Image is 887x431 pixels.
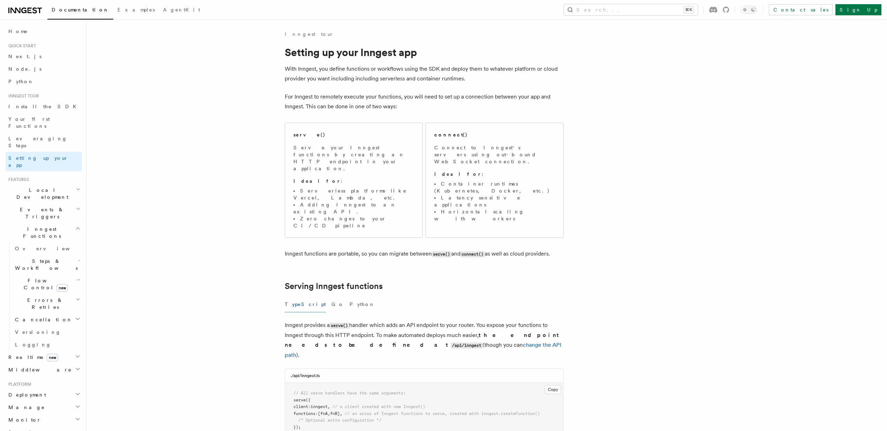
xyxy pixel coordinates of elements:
span: Inngest Functions [6,226,75,240]
span: Steps & Workflows [12,258,78,272]
span: ({ [306,398,311,402]
span: Install the SDK [8,104,81,109]
a: Examples [113,2,159,19]
span: Inngest tour [6,93,39,99]
span: functions [293,411,315,416]
h2: connect() [434,131,468,138]
button: Deployment [6,389,82,401]
button: Events & Triggers [6,203,82,223]
a: Versioning [12,326,82,338]
p: Inngest provides a handler which adds an API endpoint to your router. You expose your functions t... [285,320,564,360]
code: connect() [460,251,485,257]
button: Middleware [6,363,82,376]
span: Your first Functions [8,116,50,129]
span: }); [293,425,301,430]
button: Steps & Workflows [12,255,82,274]
span: Deployment [6,391,46,398]
a: connect()Connect to Inngest's servers using out-bound WebSocket connection.Ideal for:Container ru... [426,123,564,238]
a: serve()Serve your Inngest functions by creating an HTTP endpoint in your application.Ideal for:Se... [285,123,423,238]
span: Features [6,177,29,182]
a: Contact sales [769,4,833,15]
button: Realtimenew [6,351,82,363]
button: Local Development [6,184,82,203]
button: Search...⌘K [564,4,698,15]
span: /* Optional extra configuration */ [298,418,381,423]
p: Inngest functions are portable, so you can migrate between and as well as cloud providers. [285,249,564,259]
span: new [47,354,58,361]
span: Documentation [52,7,109,13]
a: Node.js [6,63,82,75]
li: Adding Inngest to an existing API. [293,201,414,215]
h2: serve() [293,131,326,138]
span: Leveraging Steps [8,136,67,148]
li: Zero changes to your CI/CD pipeline [293,215,414,229]
a: Logging [12,338,82,351]
button: Flow Controlnew [12,274,82,294]
span: Manage [6,404,45,411]
button: Cancellation [12,313,82,326]
li: Horizontal scaling with workers [434,208,555,222]
span: Monitor [6,416,41,423]
p: : [434,171,555,178]
a: Documentation [47,2,113,19]
span: client [293,404,308,409]
span: , [328,404,330,409]
span: Local Development [6,187,76,201]
button: Toggle dark mode [741,6,757,14]
span: Python [8,79,34,84]
li: Serverless platforms like Vercel, Lambda, etc. [293,187,414,201]
span: inngest [311,404,328,409]
span: Events & Triggers [6,206,76,220]
a: Home [6,25,82,38]
span: Errors & Retries [12,297,76,311]
span: // a client created with new Inngest() [332,404,425,409]
span: Flow Control [12,277,77,291]
span: , [328,411,330,416]
h3: ./api/inngest.ts [291,373,320,378]
button: TypeScript [285,297,326,312]
span: , [340,411,342,416]
span: Realtime [6,354,58,361]
span: Versioning [15,329,61,335]
button: Copy [545,385,561,394]
code: serve() [432,251,451,257]
div: Inngest Functions [6,242,82,351]
button: Manage [6,401,82,414]
span: new [56,284,68,292]
span: : [308,404,311,409]
a: Inngest tour [285,31,334,38]
button: Inngest Functions [6,223,82,242]
a: Your first Functions [6,113,82,132]
a: Setting up your app [6,152,82,171]
span: Next.js [8,54,41,59]
h1: Setting up your Inngest app [285,46,564,58]
p: Serve your Inngest functions by creating an HTTP endpoint in your application. [293,144,414,172]
kbd: ⌘K [684,6,694,13]
span: fnB] [330,411,340,416]
li: Latency sensitive applications [434,194,555,208]
a: AgentKit [159,2,204,19]
button: Go [331,297,344,312]
span: : [315,411,318,416]
button: Monitor [6,414,82,426]
strong: Ideal for [434,171,482,177]
p: : [293,178,414,185]
li: Container runtimes (Kubernetes, Docker, etc.) [434,180,555,194]
a: Overview [12,242,82,255]
a: Install the SDK [6,100,82,113]
span: Home [8,28,28,35]
span: [fnA [318,411,328,416]
span: Logging [15,342,51,347]
span: AgentKit [163,7,200,13]
a: Leveraging Steps [6,132,82,152]
span: Quick start [6,43,36,49]
span: Node.js [8,66,41,72]
code: serve() [330,323,349,329]
button: Errors & Retries [12,294,82,313]
a: Python [6,75,82,88]
a: Sign Up [835,4,881,15]
span: Setting up your app [8,155,68,168]
span: Examples [117,7,155,13]
p: With Inngest, you define functions or workflows using the SDK and deploy them to whatever platfor... [285,64,564,84]
span: // All serve handlers have the same arguments: [293,391,406,395]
